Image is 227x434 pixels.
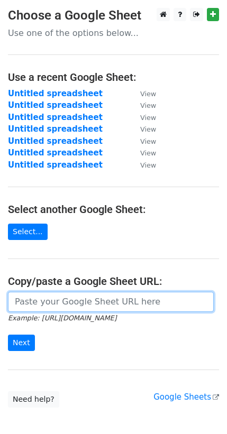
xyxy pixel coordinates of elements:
[140,137,156,145] small: View
[130,160,156,170] a: View
[8,224,48,240] a: Select...
[8,27,219,39] p: Use one of the options below...
[130,100,156,110] a: View
[8,391,59,408] a: Need help?
[8,314,116,322] small: Example: [URL][DOMAIN_NAME]
[130,113,156,122] a: View
[140,90,156,98] small: View
[153,392,219,402] a: Google Sheets
[8,160,103,170] a: Untitled spreadsheet
[8,275,219,288] h4: Copy/paste a Google Sheet URL:
[8,71,219,84] h4: Use a recent Google Sheet:
[140,125,156,133] small: View
[8,203,219,216] h4: Select another Google Sheet:
[130,89,156,98] a: View
[8,113,103,122] a: Untitled spreadsheet
[8,148,103,158] a: Untitled spreadsheet
[8,100,103,110] a: Untitled spreadsheet
[8,292,214,312] input: Paste your Google Sheet URL here
[140,149,156,157] small: View
[130,148,156,158] a: View
[174,383,227,434] iframe: Chat Widget
[8,89,103,98] a: Untitled spreadsheet
[140,161,156,169] small: View
[140,114,156,122] small: View
[130,124,156,134] a: View
[130,136,156,146] a: View
[140,101,156,109] small: View
[8,136,103,146] a: Untitled spreadsheet
[8,124,103,134] a: Untitled spreadsheet
[8,8,219,23] h3: Choose a Google Sheet
[8,335,35,351] input: Next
